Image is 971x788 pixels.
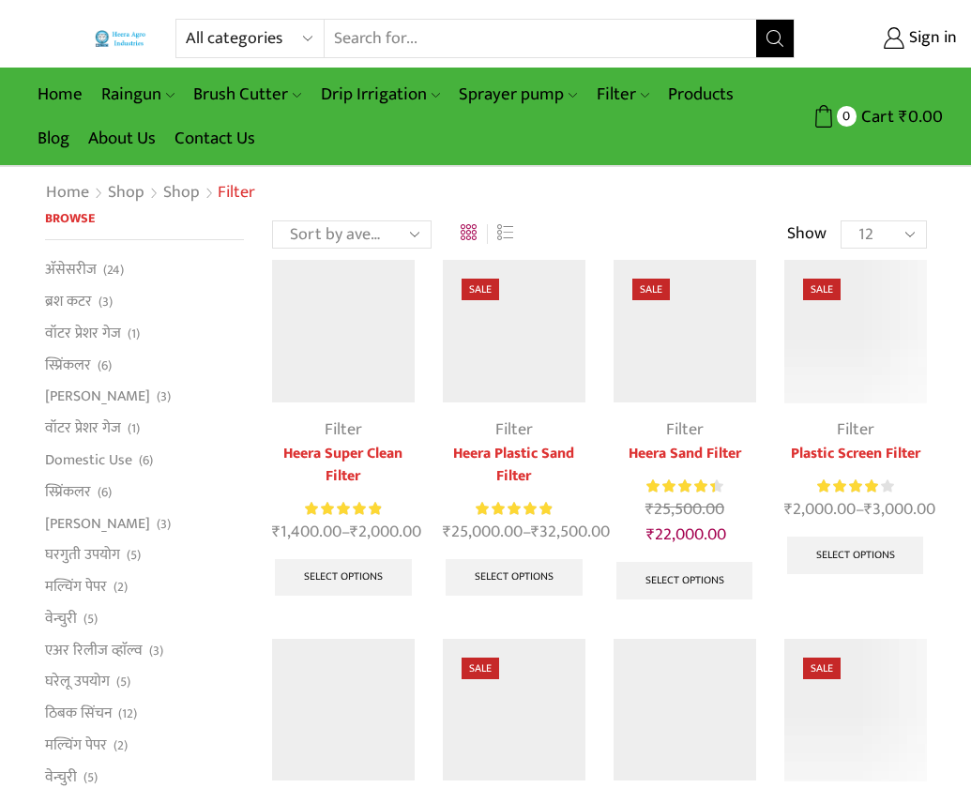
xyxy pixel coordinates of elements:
[128,419,140,438] span: (1)
[139,451,153,470] span: (6)
[275,559,412,597] a: Select options for “Heera Super Clean Filter”
[531,518,539,546] span: ₹
[45,413,121,445] a: वॉटर प्रेशर गेज
[45,317,121,349] a: वॉटर प्रेशर गेज
[784,260,927,402] img: Plastic Screen Filter
[495,416,533,444] a: Filter
[646,477,715,496] span: Rated out of 5
[645,495,724,523] bdi: 25,500.00
[614,260,756,402] img: Heera Sand Filter
[92,72,184,116] a: Raingun
[272,260,415,402] img: Heera-super-clean-filter
[45,444,132,476] a: Domestic Use
[218,183,255,204] h1: Filter
[645,495,654,523] span: ₹
[83,768,98,787] span: (5)
[83,610,98,629] span: (5)
[45,508,150,539] a: [PERSON_NAME]
[272,520,415,545] span: –
[128,325,140,343] span: (1)
[107,181,145,205] a: Shop
[462,658,499,679] span: Sale
[45,698,112,730] a: ठिबक सिंचन
[784,443,927,465] a: Plastic Screen Filter
[837,416,874,444] a: Filter
[646,521,726,549] bdi: 22,000.00
[157,515,171,534] span: (3)
[45,476,91,508] a: स्प्रिंकलर
[476,499,552,519] div: Rated 5.00 out of 5
[149,642,163,660] span: (3)
[784,497,927,523] span: –
[632,279,670,300] span: Sale
[857,104,894,129] span: Cart
[118,705,137,723] span: (12)
[45,634,143,666] a: एअर रिलीज व्हाॅल्व
[666,416,704,444] a: Filter
[659,72,743,116] a: Products
[45,181,255,205] nav: Breadcrumb
[350,518,358,546] span: ₹
[272,518,341,546] bdi: 1,400.00
[114,736,128,755] span: (2)
[616,562,753,599] a: Select options for “Heera Sand Filter”
[28,116,79,160] a: Blog
[646,477,722,496] div: Rated 4.50 out of 5
[45,381,150,413] a: [PERSON_NAME]
[899,102,943,131] bdi: 0.00
[165,116,265,160] a: Contact Us
[904,26,957,51] span: Sign in
[446,559,583,597] a: Select options for “Heera Plastic Sand Filter”
[116,673,130,691] span: (5)
[443,520,585,545] span: –
[127,546,141,565] span: (5)
[98,483,112,502] span: (6)
[823,22,957,55] a: Sign in
[646,521,655,549] span: ₹
[325,416,362,444] a: Filter
[184,72,311,116] a: Brush Cutter
[162,181,201,205] a: Shop
[28,72,92,116] a: Home
[837,106,857,126] span: 0
[756,20,794,57] button: Search button
[784,495,793,523] span: ₹
[157,387,171,406] span: (3)
[103,261,124,280] span: (24)
[443,518,523,546] bdi: 25,000.00
[614,639,756,781] img: Semi Automatic Disc Filter
[817,477,893,496] div: Rated 4.00 out of 5
[114,578,128,597] span: (2)
[803,279,841,300] span: Sale
[272,220,432,249] select: Shop order
[45,259,97,285] a: अ‍ॅसेसरीज
[864,495,935,523] bdi: 3,000.00
[45,602,77,634] a: वेन्चुरी
[531,518,610,546] bdi: 32,500.00
[784,639,927,781] img: Hydrocyclone Filter
[587,72,659,116] a: Filter
[476,499,552,519] span: Rated out of 5
[305,499,381,519] span: Rated out of 5
[449,72,586,116] a: Sprayer pump
[443,443,585,488] a: Heera Plastic Sand Filter
[45,349,91,381] a: स्प्रिंकलर
[98,356,112,375] span: (6)
[784,495,856,523] bdi: 2,000.00
[45,181,90,205] a: Home
[803,658,841,679] span: Sale
[443,518,451,546] span: ₹
[899,102,908,131] span: ₹
[443,639,585,781] img: Semi Automatic Screen Filter
[99,293,113,311] span: (3)
[462,279,499,300] span: Sale
[45,286,92,318] a: ब्रश कटर
[787,222,827,247] span: Show
[864,495,872,523] span: ₹
[272,639,415,781] img: Y-Type-Filter
[45,539,120,571] a: घरगुती उपयोग
[325,20,757,57] input: Search for...
[45,666,110,698] a: घरेलू उपयोग
[45,207,95,229] span: Browse
[443,260,585,402] img: Heera Plastic Sand Filter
